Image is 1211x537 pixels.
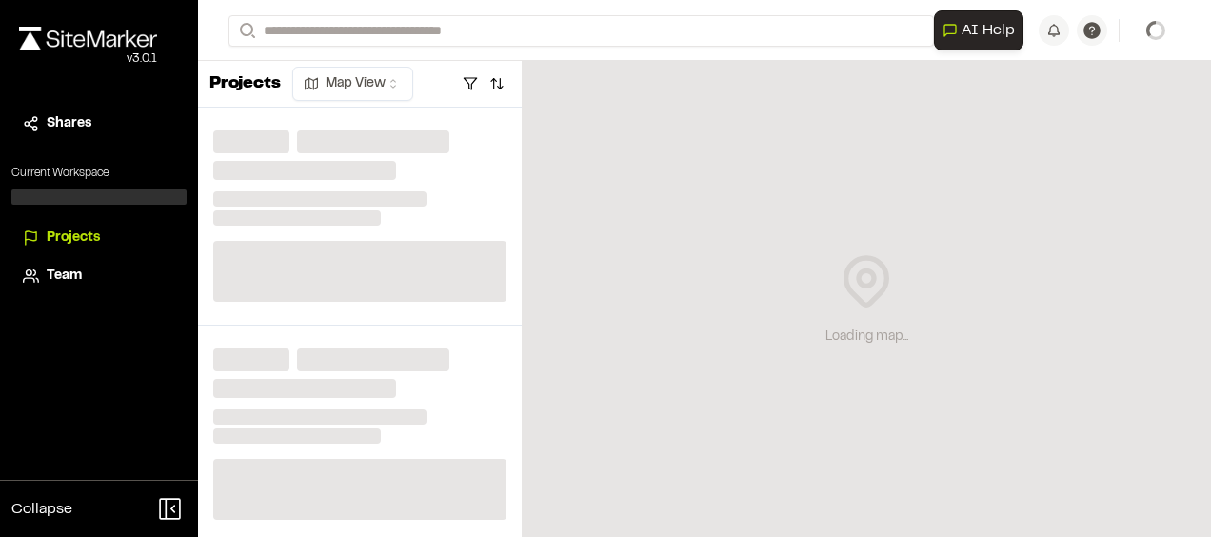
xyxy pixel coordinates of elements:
div: Loading map... [825,327,908,348]
img: rebrand.png [19,27,157,50]
a: Projects [23,228,175,249]
button: Search [228,15,263,47]
span: Projects [47,228,100,249]
p: Projects [209,71,281,97]
div: Oh geez...please don't... [19,50,157,68]
span: Team [47,266,82,287]
a: Team [23,266,175,287]
div: Open AI Assistant [934,10,1031,50]
span: Collapse [11,498,72,521]
span: Shares [47,113,91,134]
button: Open AI Assistant [934,10,1023,50]
span: AI Help [962,19,1015,42]
p: Current Workspace [11,165,187,182]
a: Shares [23,113,175,134]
